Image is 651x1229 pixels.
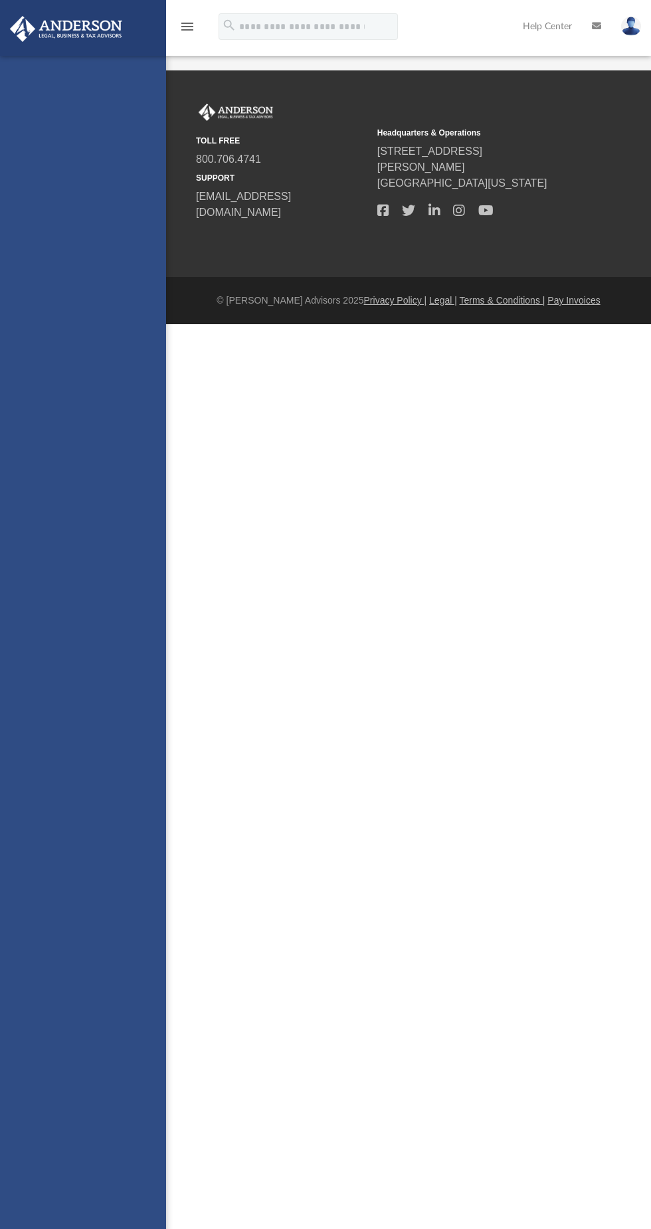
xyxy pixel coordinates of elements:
[196,191,291,218] a: [EMAIL_ADDRESS][DOMAIN_NAME]
[547,295,600,306] a: Pay Invoices
[377,145,482,173] a: [STREET_ADDRESS][PERSON_NAME]
[621,17,641,36] img: User Pic
[166,294,651,308] div: © [PERSON_NAME] Advisors 2025
[179,25,195,35] a: menu
[429,295,457,306] a: Legal |
[196,172,368,184] small: SUPPORT
[196,153,261,165] a: 800.706.4741
[460,295,545,306] a: Terms & Conditions |
[196,104,276,121] img: Anderson Advisors Platinum Portal
[377,127,549,139] small: Headquarters & Operations
[6,16,126,42] img: Anderson Advisors Platinum Portal
[222,18,236,33] i: search
[196,135,368,147] small: TOLL FREE
[377,177,547,189] a: [GEOGRAPHIC_DATA][US_STATE]
[179,19,195,35] i: menu
[364,295,427,306] a: Privacy Policy |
